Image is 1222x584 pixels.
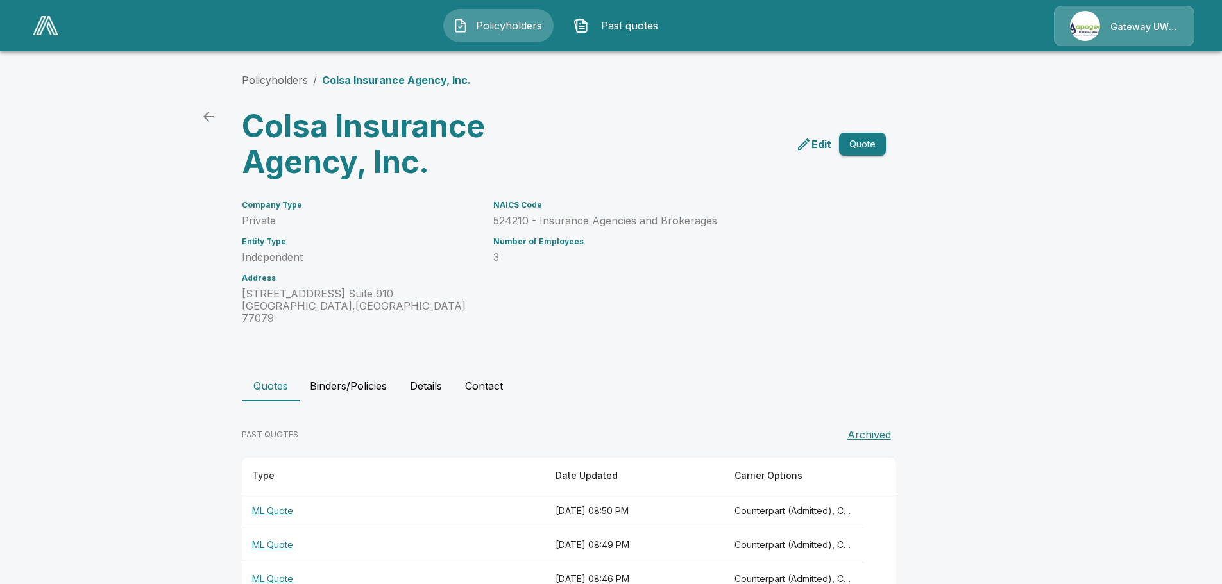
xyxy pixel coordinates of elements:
[242,288,478,324] p: [STREET_ADDRESS] Suite 910 [GEOGRAPHIC_DATA] , [GEOGRAPHIC_DATA] 77079
[242,215,478,227] p: Private
[300,371,397,401] button: Binders/Policies
[242,72,471,88] nav: breadcrumb
[724,458,863,494] th: Carrier Options
[573,18,589,33] img: Past quotes Icon
[473,18,544,33] span: Policyholders
[242,201,478,210] h6: Company Type
[242,237,478,246] h6: Entity Type
[242,371,981,401] div: policyholder tabs
[242,251,478,263] p: Independent
[33,16,58,35] img: AA Logo
[455,371,513,401] button: Contact
[811,137,831,152] p: Edit
[724,528,863,562] th: Counterpart (Admitted), Coalition Management Liability (Non-Admitted), Coalition Management Liabi...
[242,528,546,562] th: ML Quote
[493,237,855,246] h6: Number of Employees
[545,458,724,494] th: Date Updated
[724,494,863,528] th: Counterpart (Admitted), Coalition Management Liability (Non-Admitted), Coalition Management Liabi...
[594,18,665,33] span: Past quotes
[839,133,886,156] button: Quote
[443,9,554,42] button: Policyholders IconPolicyholders
[493,251,855,263] p: 3
[242,74,308,87] a: Policyholders
[242,429,298,440] p: PAST QUOTES
[242,494,546,528] th: ML Quote
[242,458,546,494] th: Type
[242,108,559,180] h3: Colsa Insurance Agency, Inc.
[453,18,468,33] img: Policyholders Icon
[196,104,221,129] a: back
[545,528,724,562] th: [DATE] 08:49 PM
[242,274,478,283] h6: Address
[493,215,855,227] p: 524210 - Insurance Agencies and Brokerages
[242,371,300,401] button: Quotes
[493,201,855,210] h6: NAICS Code
[313,72,317,88] li: /
[793,134,834,154] a: edit
[842,422,896,447] button: Archived
[564,9,674,42] button: Past quotes IconPast quotes
[322,72,471,88] p: Colsa Insurance Agency, Inc.
[397,371,455,401] button: Details
[545,494,724,528] th: [DATE] 08:50 PM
